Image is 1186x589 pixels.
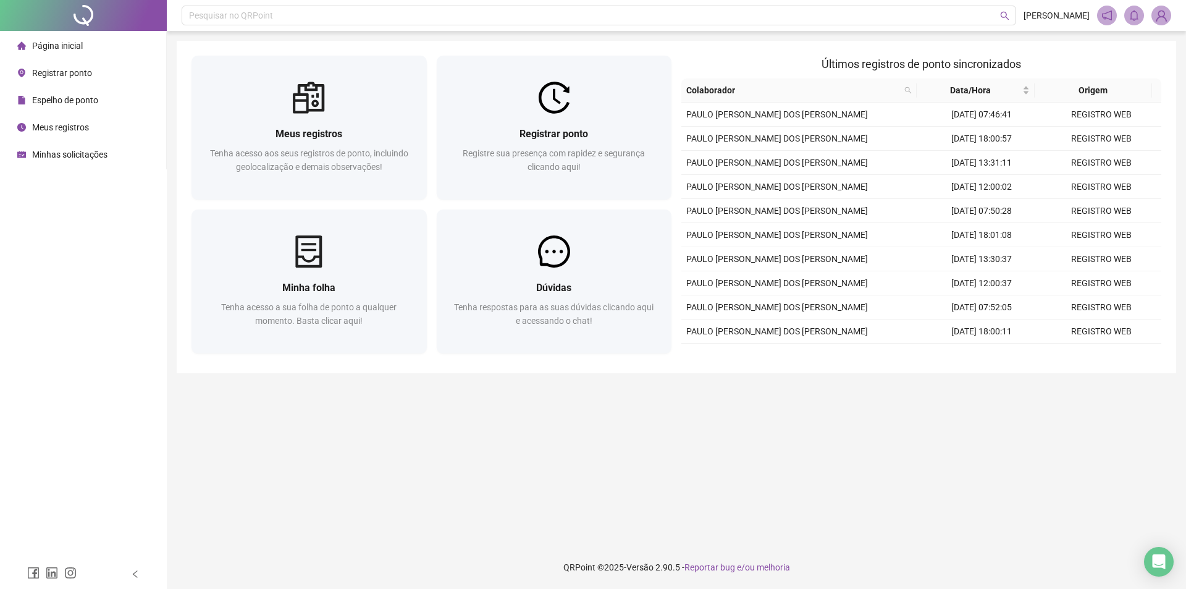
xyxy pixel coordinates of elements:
[32,41,83,51] span: Página inicial
[922,247,1041,271] td: [DATE] 13:30:37
[686,326,868,336] span: PAULO [PERSON_NAME] DOS [PERSON_NAME]
[1000,11,1009,20] span: search
[32,150,107,159] span: Minhas solicitações
[191,210,427,354] a: Minha folhaTenha acesso a sua folha de ponto a qualquer momento. Basta clicar aqui!
[1101,10,1112,21] span: notification
[210,148,408,172] span: Tenha acesso aos seus registros de ponto, incluindo geolocalização e demais observações!
[686,182,868,192] span: PAULO [PERSON_NAME] DOS [PERSON_NAME]
[686,302,868,312] span: PAULO [PERSON_NAME] DOS [PERSON_NAME]
[17,69,26,77] span: environment
[822,57,1021,70] span: Últimos registros de ponto sincronizados
[922,295,1041,320] td: [DATE] 07:52:05
[437,56,672,200] a: Registrar pontoRegistre sua presença com rapidez e segurança clicando aqui!
[131,570,140,578] span: left
[536,282,571,294] span: Dúvidas
[221,302,397,326] span: Tenha acesso a sua folha de ponto a qualquer momento. Basta clicar aqui!
[686,109,868,119] span: PAULO [PERSON_NAME] DOS [PERSON_NAME]
[922,175,1041,199] td: [DATE] 12:00:02
[917,78,1035,103] th: Data/Hora
[1041,247,1161,271] td: REGISTRO WEB
[32,122,89,132] span: Meus registros
[167,546,1186,589] footer: QRPoint © 2025 - 2.90.5 -
[922,344,1041,368] td: [DATE] 13:32:09
[27,567,40,579] span: facebook
[519,128,588,140] span: Registrar ponto
[922,103,1041,127] td: [DATE] 07:46:41
[17,150,26,159] span: schedule
[64,567,77,579] span: instagram
[463,148,645,172] span: Registre sua presença com rapidez e segurança clicando aqui!
[686,206,868,216] span: PAULO [PERSON_NAME] DOS [PERSON_NAME]
[922,223,1041,247] td: [DATE] 18:01:08
[454,302,654,326] span: Tenha respostas para as suas dúvidas clicando aqui e acessando o chat!
[1041,320,1161,344] td: REGISTRO WEB
[1041,344,1161,368] td: REGISTRO WEB
[17,123,26,132] span: clock-circle
[686,83,899,97] span: Colaborador
[922,271,1041,295] td: [DATE] 12:00:37
[686,278,868,288] span: PAULO [PERSON_NAME] DOS [PERSON_NAME]
[282,282,335,294] span: Minha folha
[1041,151,1161,175] td: REGISTRO WEB
[922,127,1041,151] td: [DATE] 18:00:57
[1024,9,1090,22] span: [PERSON_NAME]
[275,128,342,140] span: Meus registros
[1041,295,1161,320] td: REGISTRO WEB
[686,158,868,167] span: PAULO [PERSON_NAME] DOS [PERSON_NAME]
[904,87,912,94] span: search
[686,254,868,264] span: PAULO [PERSON_NAME] DOS [PERSON_NAME]
[46,567,58,579] span: linkedin
[1152,6,1171,25] img: 93606
[32,68,92,78] span: Registrar ponto
[32,95,98,105] span: Espelho de ponto
[1041,127,1161,151] td: REGISTRO WEB
[1041,199,1161,223] td: REGISTRO WEB
[922,320,1041,344] td: [DATE] 18:00:11
[922,199,1041,223] td: [DATE] 07:50:28
[686,133,868,143] span: PAULO [PERSON_NAME] DOS [PERSON_NAME]
[1041,103,1161,127] td: REGISTRO WEB
[922,83,1020,97] span: Data/Hora
[1041,175,1161,199] td: REGISTRO WEB
[684,562,790,572] span: Reportar bug e/ou melhoria
[686,230,868,240] span: PAULO [PERSON_NAME] DOS [PERSON_NAME]
[626,562,654,572] span: Versão
[17,41,26,50] span: home
[1041,271,1161,295] td: REGISTRO WEB
[191,56,427,200] a: Meus registrosTenha acesso aos seus registros de ponto, incluindo geolocalização e demais observa...
[17,96,26,104] span: file
[1041,223,1161,247] td: REGISTRO WEB
[1129,10,1140,21] span: bell
[1035,78,1153,103] th: Origem
[437,210,672,354] a: DúvidasTenha respostas para as suas dúvidas clicando aqui e acessando o chat!
[902,81,914,100] span: search
[922,151,1041,175] td: [DATE] 13:31:11
[1144,547,1174,577] div: Open Intercom Messenger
